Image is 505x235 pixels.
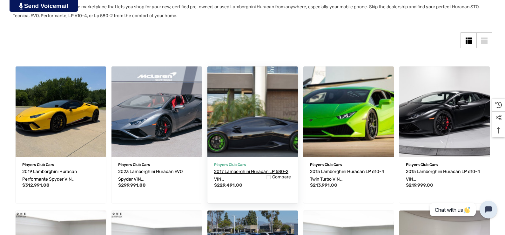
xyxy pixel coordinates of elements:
[214,169,288,197] span: 2017 Lamborghini Huracan LP 580-2 VIN [US_VEHICLE_IDENTIFICATION_NUMBER]
[22,168,99,183] a: 2019 Lamborghini Huracan Performante Spyder VIN ZHWUS4ZF3KLA11421,$312,991.00
[118,169,192,197] span: 2023 Lamborghini Huracan EVO Spyder VIN [US_VEHICLE_IDENTIFICATION_NUMBER]
[118,183,146,188] span: $299,991.00
[13,3,486,20] p: Players Club Cars offers a vehicle marketplace that lets you shop for your new, certified pre-own...
[207,66,298,157] a: 2017 Lamborghini Huracan LP 580-2 VIN ZHWUC2ZF6HLA06112,$229,491.00
[22,161,99,169] p: Players Club Cars
[495,114,502,121] svg: Social Media
[19,3,23,10] img: PjwhLS0gR2VuZXJhdG9yOiBHcmF2aXQuaW8gLS0+PHN2ZyB4bWxucz0iaHR0cDovL3d3dy53My5vcmcvMjAwMC9zdmciIHhtb...
[16,66,106,157] img: For Sale: 2019 Lamborghini Huracan Performante Spyder VIN ZHWUS4ZF3KLA11421
[310,169,384,197] span: 2015 Lamborghini Huracan LP 610-4 Twin Turbo VIN [US_VEHICLE_IDENTIFICATION_NUMBER]
[118,168,195,183] a: 2023 Lamborghini Huracan EVO Spyder VIN ZHWUT5ZF8PLA22487,$299,991.00
[22,183,50,188] span: $312,991.00
[461,32,476,48] a: Grid View
[406,161,483,169] p: Players Club Cars
[214,161,291,169] p: Players Club Cars
[118,161,195,169] p: Players Club Cars
[406,169,480,197] span: 2015 Lamborghini Huracan LP 610-4 VIN [US_VEHICLE_IDENTIFICATION_NUMBER]
[214,168,291,183] a: 2017 Lamborghini Huracan LP 580-2 VIN ZHWUC2ZF6HLA06112,$229,491.00
[272,174,291,180] span: Compare
[303,66,394,157] img: For Sale: 2015 Lamborghini Huracan LP 610-4 Twin Turbo VIN ZHWUC1ZF7FLA03405
[111,66,202,157] a: 2023 Lamborghini Huracan EVO Spyder VIN ZHWUT5ZF8PLA22487,$299,991.00
[495,102,502,108] svg: Recently Viewed
[476,32,492,48] a: List View
[303,66,394,157] a: 2015 Lamborghini Huracan LP 610-4 Twin Turbo VIN ZHWUC1ZF7FLA03405,$213,991.00
[406,183,433,188] span: $219,999.00
[406,168,483,183] a: 2015 Lamborghini Huracan LP 610-4 VIN ZHWUC1ZF7FLA03372,$219,999.00
[310,183,337,188] span: $213,991.00
[111,66,202,157] img: For Sale: 2023 Lamborghini Huracan EVO Spyder VIN ZHWUT5ZF8PLA22487
[399,66,490,157] img: For Sale: 2015 Lamborghini Huracan LP 610-4 VIN ZHWUC1ZF7FLA03372
[16,66,106,157] a: 2019 Lamborghini Huracan Performante Spyder VIN ZHWUS4ZF3KLA11421,$312,991.00
[492,127,505,134] svg: Top
[203,62,302,162] img: For Sale: 2017 Lamborghini Huracan LP 580-2 VIN ZHWUC2ZF6HLA06112
[310,168,387,183] a: 2015 Lamborghini Huracan LP 610-4 Twin Turbo VIN ZHWUC1ZF7FLA03405,$213,991.00
[22,169,97,197] span: 2019 Lamborghini Huracan Performante Spyder VIN [US_VEHICLE_IDENTIFICATION_NUMBER]
[399,66,490,157] a: 2015 Lamborghini Huracan LP 610-4 VIN ZHWUC1ZF7FLA03372,$219,999.00
[214,183,242,188] span: $229,491.00
[310,161,387,169] p: Players Club Cars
